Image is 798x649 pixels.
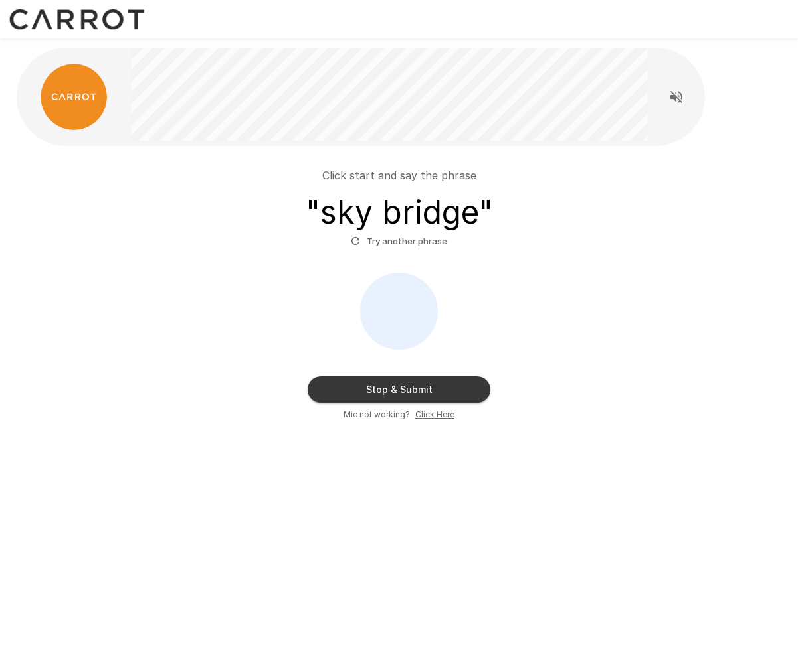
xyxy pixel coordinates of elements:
button: Try another phrase [348,231,450,252]
p: Click start and say the phrase [322,167,476,183]
img: carrot_logo.png [41,64,107,130]
h3: " sky bridge " [306,194,493,231]
span: Mic not working? [344,408,410,421]
button: Read questions aloud [663,84,690,110]
button: Stop & Submit [308,376,490,403]
u: Click Here [415,409,454,419]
